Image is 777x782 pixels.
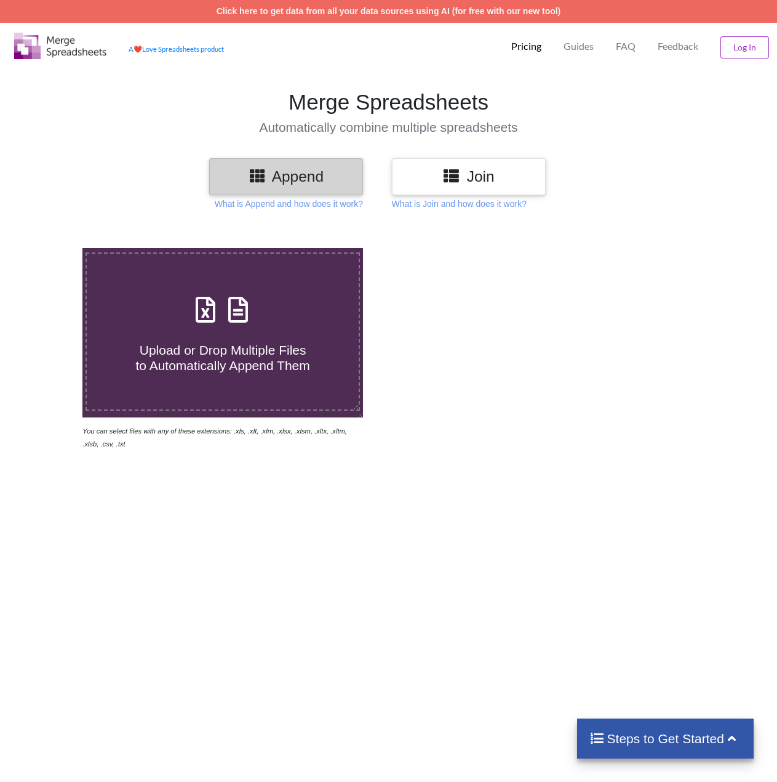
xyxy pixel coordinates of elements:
[133,45,142,53] span: heart
[720,36,769,58] button: Log In
[82,427,347,448] i: You can select files with any of these extensions: .xls, .xlt, .xlm, .xlsx, .xlsm, .xltx, .xltm, ...
[14,33,106,59] img: Logo.png
[511,40,541,53] p: Pricing
[564,40,594,53] p: Guides
[218,167,354,185] h3: Append
[215,198,363,210] p: What is Append and how does it work?
[658,41,698,51] span: Feedback
[616,40,636,53] p: FAQ
[392,198,527,210] p: What is Join and how does it work?
[589,731,741,746] h4: Steps to Get Started
[217,6,561,16] a: Click here to get data from all your data sources using AI (for free with our new tool)
[401,167,536,185] h3: Join
[129,45,224,53] a: AheartLove Spreadsheets product
[135,343,309,373] span: Upload or Drop Multiple Files to Automatically Append Them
